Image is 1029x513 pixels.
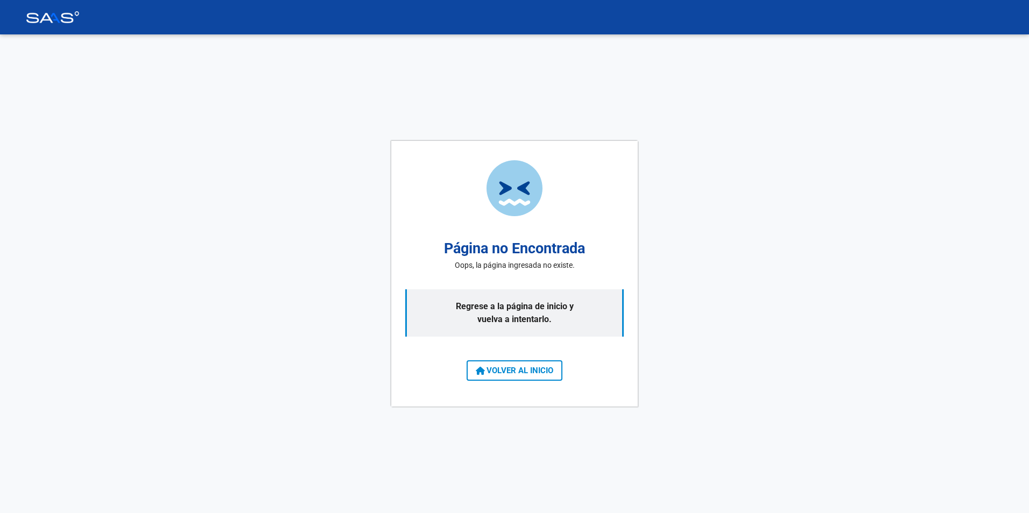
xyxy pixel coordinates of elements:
button: VOLVER AL INICIO [467,360,562,381]
h2: Página no Encontrada [444,238,585,260]
p: Oops, la página ingresada no existe. [455,260,575,271]
span: VOLVER AL INICIO [476,366,553,375]
iframe: Intercom live chat [992,476,1018,502]
p: Regrese a la página de inicio y vuelva a intentarlo. [405,289,624,337]
img: Logo SAAS [26,11,80,23]
img: page-not-found [487,160,542,216]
